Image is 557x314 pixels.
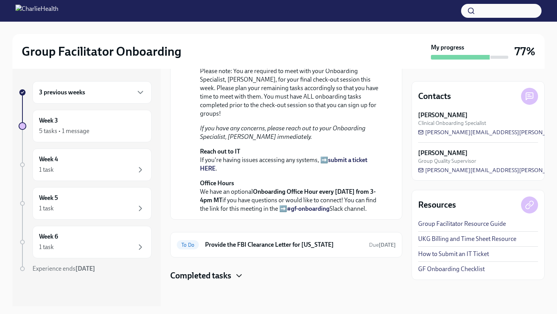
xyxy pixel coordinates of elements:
span: Clinical Onboarding Specialist [418,119,486,127]
a: Week 35 tasks • 1 message [19,110,152,142]
h6: Week 6 [39,232,58,241]
a: #gf-onboarding [287,205,330,212]
a: Week 41 task [19,148,152,181]
span: To Do [177,242,199,248]
h4: Completed tasks [170,270,231,282]
div: 3 previous weeks [32,81,152,104]
a: GF Onboarding Checklist [418,265,485,273]
strong: My progress [431,43,464,52]
span: Group Quality Supervisor [418,157,476,165]
h6: 3 previous weeks [39,88,85,97]
strong: [PERSON_NAME] [418,111,468,119]
img: CharlieHealth [15,5,58,17]
span: Experience ends [32,265,95,272]
h4: Contacts [418,90,451,102]
strong: Reach out to IT [200,148,240,155]
span: October 8th, 2025 10:00 [369,241,396,249]
em: If you have any concerns, please reach out to your Onboarding Specialist, [PERSON_NAME] immediately. [200,125,366,140]
h6: Week 5 [39,194,58,202]
strong: Office Hours [200,179,234,187]
a: To DoProvide the FBI Clearance Letter for [US_STATE]Due[DATE] [177,239,396,251]
strong: Onboarding Office Hour every [DATE] from 3-4pm MT [200,188,376,204]
strong: [PERSON_NAME] [418,149,468,157]
strong: [DATE] [75,265,95,272]
h3: 77% [514,44,535,58]
strong: [DATE] [379,242,396,248]
div: 1 task [39,204,54,213]
a: How to Submit an IT Ticket [418,250,489,258]
div: 1 task [39,243,54,251]
div: Completed tasks [170,270,402,282]
p: If you're having issues accessing any systems, ➡️ . [200,147,383,173]
div: 5 tasks • 1 message [39,127,89,135]
a: Group Facilitator Resource Guide [418,220,506,228]
p: Please note: You are required to meet with your Onboarding Specialist, [PERSON_NAME], for your fi... [200,67,383,118]
h2: Group Facilitator Onboarding [22,44,181,59]
h6: Week 4 [39,155,58,164]
div: 1 task [39,166,54,174]
a: Week 61 task [19,226,152,258]
span: Due [369,242,396,248]
a: UKG Billing and Time Sheet Resource [418,235,516,243]
p: We have an optional if you have questions or would like to connect! You can find the link for thi... [200,179,383,213]
h6: Week 3 [39,116,58,125]
a: Week 51 task [19,187,152,220]
h6: Provide the FBI Clearance Letter for [US_STATE] [205,241,363,249]
h4: Resources [418,199,456,211]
